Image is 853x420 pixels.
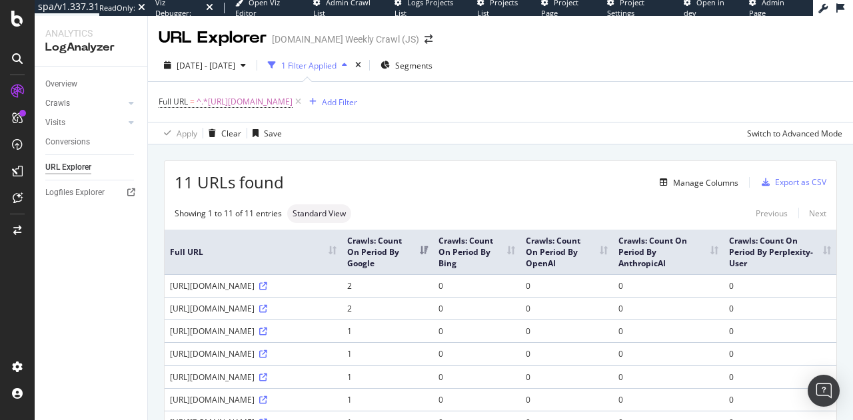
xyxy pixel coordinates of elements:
td: 1 [342,388,433,411]
button: [DATE] - [DATE] [159,55,251,76]
button: 1 Filter Applied [263,55,353,76]
div: URL Explorer [159,27,267,49]
button: Save [247,122,282,144]
th: Crawls: Count On Period By Google: activate to sort column ascending [342,230,433,274]
td: 0 [433,365,521,388]
div: URL Explorer [45,160,91,174]
td: 1 [342,319,433,342]
td: 0 [724,365,836,388]
th: Crawls: Count On Period By Bing: activate to sort column ascending [433,230,521,274]
span: 11 URLs found [175,171,284,194]
td: 0 [520,297,613,319]
div: [URL][DOMAIN_NAME] [170,348,337,359]
td: 0 [613,274,723,297]
div: Switch to Advanced Mode [747,128,842,139]
button: Manage Columns [654,174,738,190]
div: times [353,59,364,72]
div: [URL][DOMAIN_NAME] [170,371,337,383]
td: 0 [433,342,521,365]
span: [DATE] - [DATE] [177,60,235,71]
button: Apply [159,122,197,144]
td: 0 [613,388,723,411]
td: 0 [613,297,723,319]
button: Add Filter [304,94,357,110]
div: Crawls [45,97,70,110]
a: Crawls [45,97,125,110]
div: LogAnalyzer [45,40,137,55]
td: 2 [342,274,433,297]
div: Showing 1 to 11 of 11 entries [175,208,282,219]
span: ^.*[URL][DOMAIN_NAME] [197,93,293,111]
th: Full URL: activate to sort column ascending [165,230,342,274]
button: Segments [375,55,438,76]
div: Export as CSV [775,176,826,188]
div: Clear [221,128,241,139]
td: 0 [613,365,723,388]
button: Switch to Advanced Mode [742,122,842,144]
div: [URL][DOMAIN_NAME] [170,394,337,405]
td: 0 [724,388,836,411]
button: Clear [203,122,241,144]
span: = [190,96,195,107]
a: Logfiles Explorer [45,186,138,200]
div: Manage Columns [673,177,738,188]
td: 2 [342,297,433,319]
div: neutral label [287,204,351,223]
div: [URL][DOMAIN_NAME] [170,303,337,314]
div: arrow-right-arrow-left [425,35,432,44]
span: Segments [395,60,432,71]
div: Logfiles Explorer [45,186,105,200]
div: Open Intercom Messenger [808,375,840,407]
td: 1 [342,342,433,365]
td: 0 [433,319,521,342]
span: Full URL [159,96,188,107]
span: Standard View [293,210,346,218]
td: 0 [724,319,836,342]
div: [DOMAIN_NAME] Weekly Crawl (JS) [272,33,419,46]
a: URL Explorer [45,160,138,174]
td: 1 [342,365,433,388]
td: 0 [433,297,521,319]
button: Export as CSV [756,172,826,193]
div: 1 Filter Applied [281,60,337,71]
th: Crawls: Count On Period By AnthropicAI: activate to sort column ascending [613,230,723,274]
div: Conversions [45,135,90,149]
td: 0 [520,319,613,342]
th: Crawls: Count On Period By Perplexity-User: activate to sort column ascending [724,230,836,274]
div: Overview [45,77,77,91]
div: Apply [177,128,197,139]
td: 0 [433,274,521,297]
div: [URL][DOMAIN_NAME] [170,280,337,292]
td: 0 [520,365,613,388]
td: 0 [724,274,836,297]
th: Crawls: Count On Period By OpenAI: activate to sort column ascending [520,230,613,274]
div: Analytics [45,27,137,40]
td: 0 [613,319,723,342]
a: Visits [45,116,125,130]
td: 0 [520,274,613,297]
div: ReadOnly: [99,3,135,13]
div: Save [264,128,282,139]
td: 0 [520,342,613,365]
a: Overview [45,77,138,91]
div: Add Filter [322,97,357,108]
td: 0 [724,342,836,365]
div: [URL][DOMAIN_NAME] [170,325,337,337]
div: Visits [45,116,65,130]
a: Conversions [45,135,138,149]
td: 0 [433,388,521,411]
td: 0 [520,388,613,411]
td: 0 [724,297,836,319]
td: 0 [613,342,723,365]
